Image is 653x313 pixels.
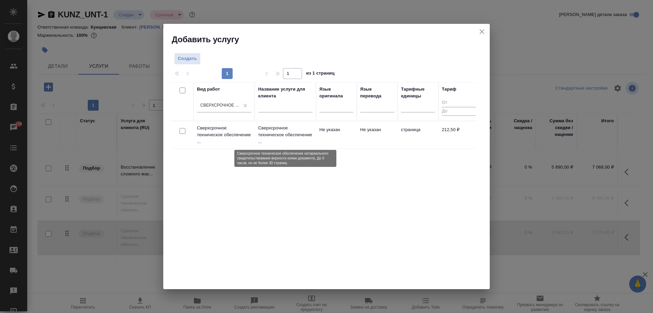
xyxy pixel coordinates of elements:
p: Сверхсрочное техническое обеспечение ... [258,125,313,145]
button: close [477,27,487,37]
span: Создать [178,55,197,63]
div: Сверхсрочное техническое обеспечение нотариального свидетельствования верности копии документа [200,103,240,109]
button: Создать [174,53,201,65]
div: Название услуги для клиента [258,86,313,99]
td: 212,50 ₽ [438,123,479,147]
h2: Добавить услугу [172,34,490,45]
div: Тариф [442,86,456,93]
p: Сверхсрочное техническое обеспечение ... [197,125,251,145]
div: Вид работ [197,86,220,93]
td: страница [398,123,438,147]
td: Не указан [316,123,357,147]
input: До [442,107,476,115]
div: Тарифные единицы [401,86,435,99]
div: Язык оригинала [319,86,353,99]
span: из 1 страниц [306,69,335,79]
div: Язык перевода [360,86,394,99]
input: От [442,99,476,107]
td: Не указан [357,123,398,147]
